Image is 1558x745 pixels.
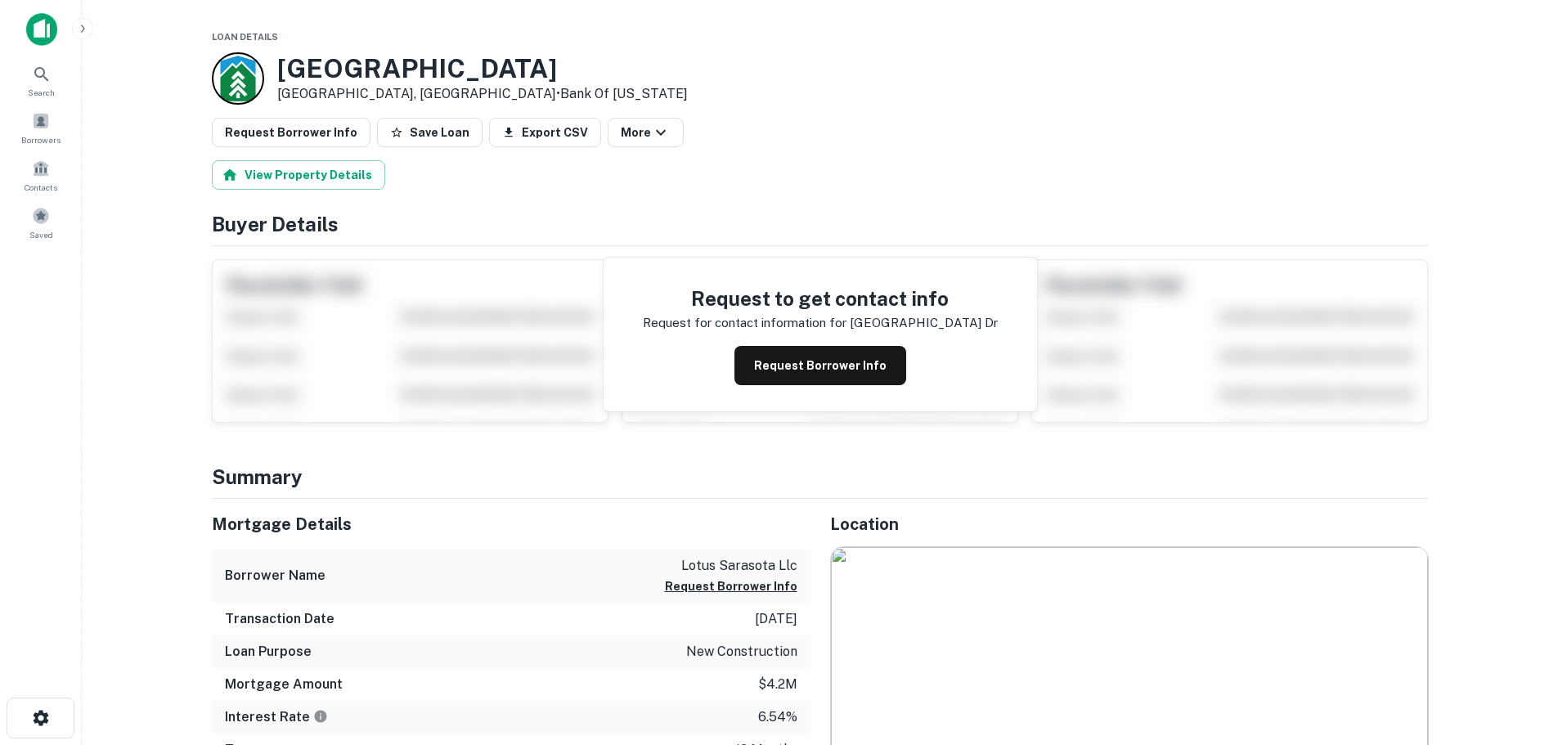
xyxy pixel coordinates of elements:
[755,609,797,629] p: [DATE]
[225,642,312,662] h6: Loan Purpose
[212,160,385,190] button: View Property Details
[686,642,797,662] p: new construction
[313,709,328,724] svg: The interest rates displayed on the website are for informational purposes only and may be report...
[26,13,57,46] img: capitalize-icon.png
[212,118,370,147] button: Request Borrower Info
[212,209,1429,239] h4: Buyer Details
[758,675,797,694] p: $4.2m
[1476,614,1558,693] iframe: Chat Widget
[5,58,77,102] a: Search
[758,707,797,727] p: 6.54%
[5,105,77,150] a: Borrowers
[608,118,684,147] button: More
[5,153,77,197] a: Contacts
[277,84,688,104] p: [GEOGRAPHIC_DATA], [GEOGRAPHIC_DATA] •
[830,512,1429,536] h5: Location
[28,86,55,99] span: Search
[377,118,483,147] button: Save Loan
[665,556,797,576] p: lotus sarasota llc
[5,200,77,245] a: Saved
[212,512,810,536] h5: Mortgage Details
[29,228,53,241] span: Saved
[489,118,601,147] button: Export CSV
[850,313,998,333] p: [GEOGRAPHIC_DATA] dr
[643,313,846,333] p: Request for contact information for
[225,609,334,629] h6: Transaction Date
[225,566,326,586] h6: Borrower Name
[734,346,906,385] button: Request Borrower Info
[212,32,278,42] span: Loan Details
[665,577,797,596] button: Request Borrower Info
[212,462,1429,491] h4: Summary
[560,86,688,101] a: Bank Of [US_STATE]
[21,133,61,146] span: Borrowers
[25,181,57,194] span: Contacts
[225,675,343,694] h6: Mortgage Amount
[277,53,688,84] h3: [GEOGRAPHIC_DATA]
[225,707,328,727] h6: Interest Rate
[643,284,998,313] h4: Request to get contact info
